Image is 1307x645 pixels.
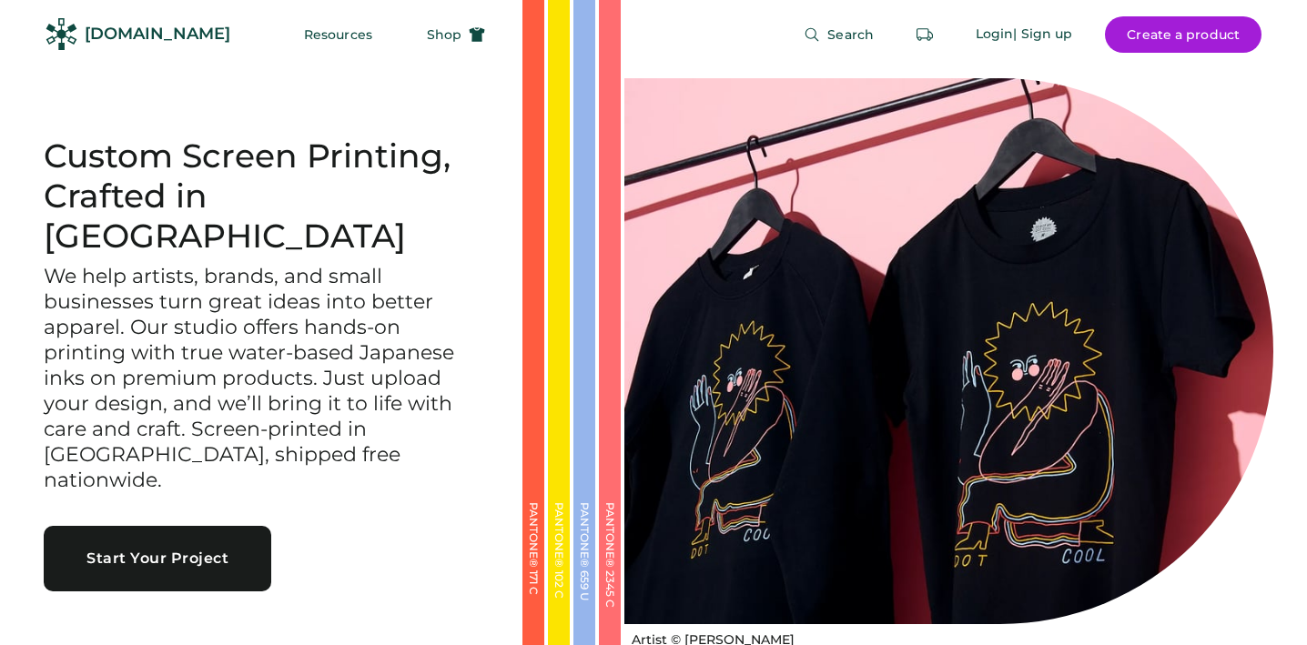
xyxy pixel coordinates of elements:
h1: Custom Screen Printing, Crafted in [GEOGRAPHIC_DATA] [44,136,479,257]
button: Create a product [1105,16,1261,53]
div: | Sign up [1013,25,1072,44]
button: Retrieve an order [907,16,943,53]
button: Start Your Project [44,526,271,591]
button: Search [782,16,896,53]
button: Resources [282,16,394,53]
span: Shop [427,28,461,41]
h3: We help artists, brands, and small businesses turn great ideas into better apparel. Our studio of... [44,264,479,492]
span: Search [827,28,874,41]
button: Shop [405,16,507,53]
iframe: Front Chat [1221,563,1299,641]
img: Rendered Logo - Screens [46,18,77,50]
div: Login [976,25,1014,44]
div: [DOMAIN_NAME] [85,23,230,45]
